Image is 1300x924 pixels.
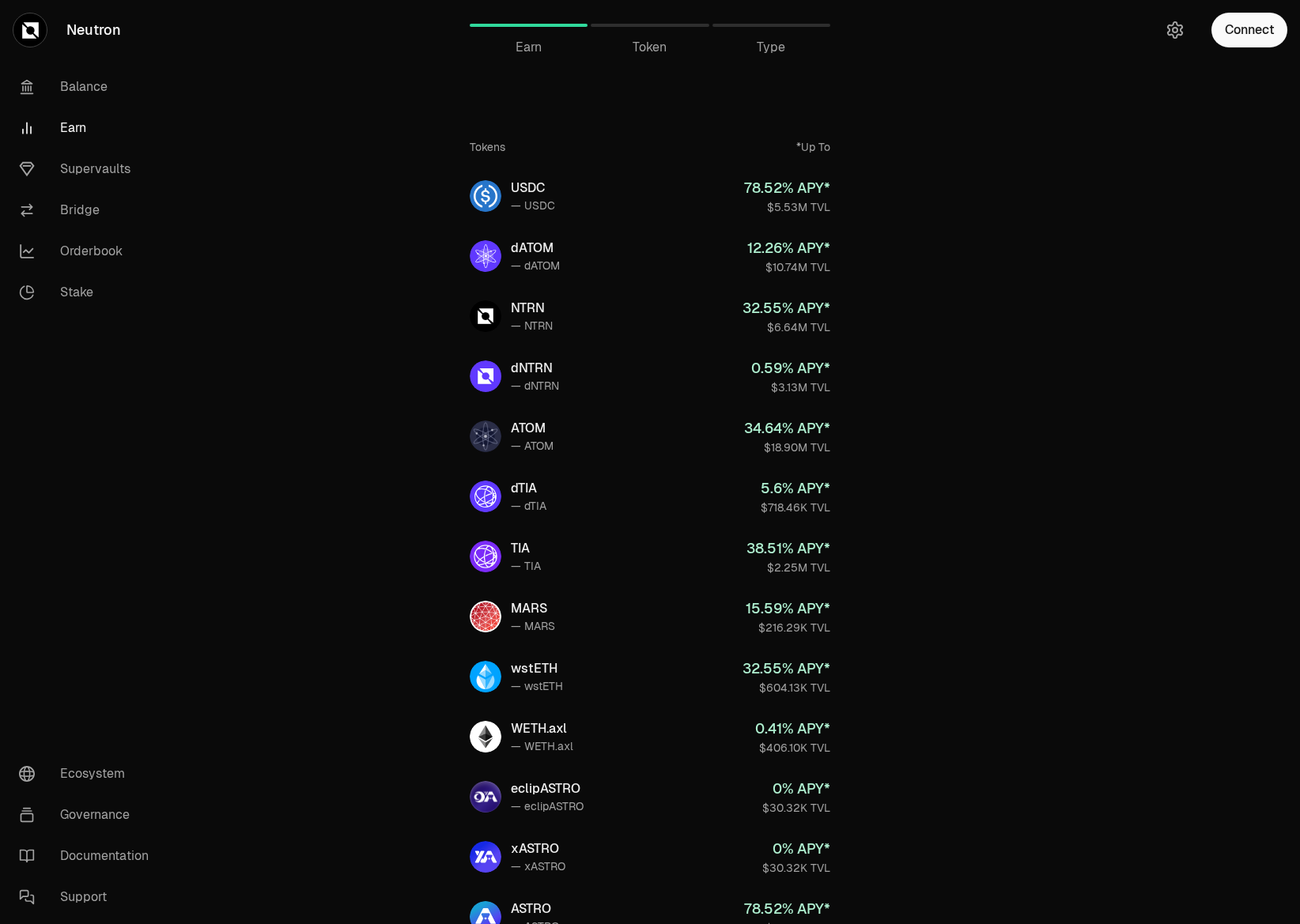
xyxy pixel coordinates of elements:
[6,835,171,877] a: Documentation
[470,601,501,632] img: MARS
[511,558,541,574] div: — TIA
[470,841,501,873] img: xASTRO
[511,719,573,738] div: WETH.axl
[511,779,584,798] div: eclipASTRO
[511,599,555,618] div: MARS
[746,620,830,635] div: $216.29K TVL
[511,798,584,814] div: — eclipASTRO
[744,199,830,215] div: $5.53M TVL
[470,360,501,392] img: dNTRN
[511,498,546,514] div: — dTIA
[511,318,553,334] div: — NTRN
[511,378,559,394] div: — dNTRN
[6,753,171,794] a: Ecosystem
[744,439,830,455] div: $18.90M TVL
[470,781,501,813] img: eclipASTRO
[511,678,563,694] div: — wstETH
[511,839,565,858] div: xASTRO
[746,598,830,620] div: 15.59 % APY*
[470,661,501,692] img: wstETH
[762,838,830,860] div: 0 % APY*
[751,357,830,379] div: 0.59 % APY*
[6,107,171,149] a: Earn
[746,560,830,575] div: $2.25M TVL
[511,438,554,454] div: — ATOM
[744,417,830,439] div: 34.64 % APY*
[743,658,830,680] div: 32.55 % APY*
[511,258,560,273] div: — dATOM
[755,718,830,740] div: 0.41 % APY*
[511,899,559,918] div: ASTRO
[633,38,667,57] span: Token
[1211,13,1287,47] button: Connect
[511,239,560,258] div: dATOM
[457,168,843,224] a: USDCUSDC— USDC78.52% APY*$5.53M TVL
[457,468,843,525] a: dTIAdTIA— dTIA5.6% APY*$718.46K TVL
[457,708,843,765] a: WETH.axlWETH.axl— WETH.axl0.41% APY*$406.10K TVL
[511,299,553,318] div: NTRN
[470,300,501,332] img: NTRN
[761,477,830,500] div: 5.6 % APY*
[511,659,563,678] div: wstETH
[6,66,171,107] a: Balance
[457,768,843,825] a: eclipASTROeclipASTRO— eclipASTRO0% APY*$30.32K TVL
[751,379,830,395] div: $3.13M TVL
[743,680,830,696] div: $604.13K TVL
[457,528,843,585] a: TIATIA— TIA38.51% APY*$2.25M TVL
[761,500,830,515] div: $718.46K TVL
[511,419,554,438] div: ATOM
[744,898,830,920] div: 78.52 % APY*
[470,240,501,272] img: dATOM
[470,721,501,752] img: WETH.axl
[457,648,843,705] a: wstETHwstETH— wstETH32.55% APY*$604.13K TVL
[470,139,505,155] div: Tokens
[746,537,830,560] div: 38.51 % APY*
[762,860,830,876] div: $30.32K TVL
[747,259,830,275] div: $10.74M TVL
[747,237,830,259] div: 12.26 % APY*
[470,421,501,452] img: ATOM
[470,481,501,512] img: dTIA
[457,588,843,645] a: MARSMARS— MARS15.59% APY*$216.29K TVL
[6,231,171,272] a: Orderbook
[796,139,830,155] div: *Up To
[743,319,830,335] div: $6.64M TVL
[511,198,555,213] div: — USDC
[457,828,843,885] a: xASTROxASTRO— xASTRO0% APY*$30.32K TVL
[6,794,171,835] a: Governance
[6,190,171,231] a: Bridge
[743,297,830,319] div: 32.55 % APY*
[457,408,843,465] a: ATOMATOM— ATOM34.64% APY*$18.90M TVL
[470,180,501,212] img: USDC
[762,800,830,816] div: $30.32K TVL
[470,541,501,572] img: TIA
[457,228,843,285] a: dATOMdATOM— dATOM12.26% APY*$10.74M TVL
[511,359,559,378] div: dNTRN
[470,6,588,44] a: Earn
[511,618,555,634] div: — MARS
[6,877,171,918] a: Support
[511,738,573,754] div: — WETH.axl
[457,348,843,405] a: dNTRNdNTRN— dNTRN0.59% APY*$3.13M TVL
[457,288,843,345] a: NTRNNTRN— NTRN32.55% APY*$6.64M TVL
[744,177,830,199] div: 78.52 % APY*
[516,38,542,57] span: Earn
[511,539,541,558] div: TIA
[511,858,565,874] div: — xASTRO
[511,179,555,198] div: USDC
[762,778,830,800] div: 0 % APY*
[6,149,171,190] a: Supervaults
[757,38,785,57] span: Type
[755,740,830,756] div: $406.10K TVL
[6,272,171,313] a: Stake
[511,479,546,498] div: dTIA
